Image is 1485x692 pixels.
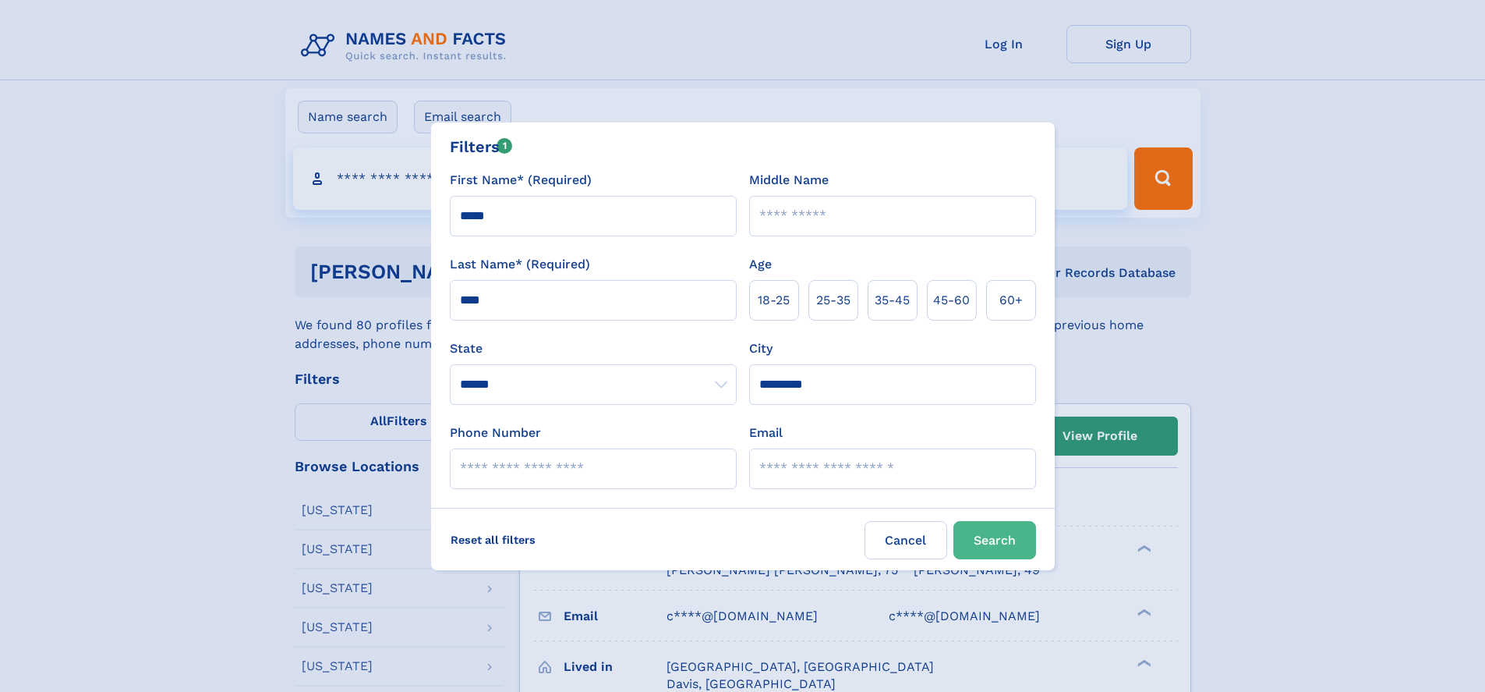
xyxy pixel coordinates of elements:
[749,171,829,190] label: Middle Name
[864,521,947,559] label: Cancel
[440,521,546,559] label: Reset all filters
[953,521,1036,559] button: Search
[933,291,970,310] span: 45‑60
[875,291,910,310] span: 35‑45
[450,135,513,158] div: Filters
[749,424,783,442] label: Email
[816,291,850,310] span: 25‑35
[749,255,772,274] label: Age
[450,339,737,358] label: State
[749,339,773,358] label: City
[450,255,590,274] label: Last Name* (Required)
[999,291,1023,310] span: 60+
[450,171,592,190] label: First Name* (Required)
[450,424,541,442] label: Phone Number
[758,291,790,310] span: 18‑25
